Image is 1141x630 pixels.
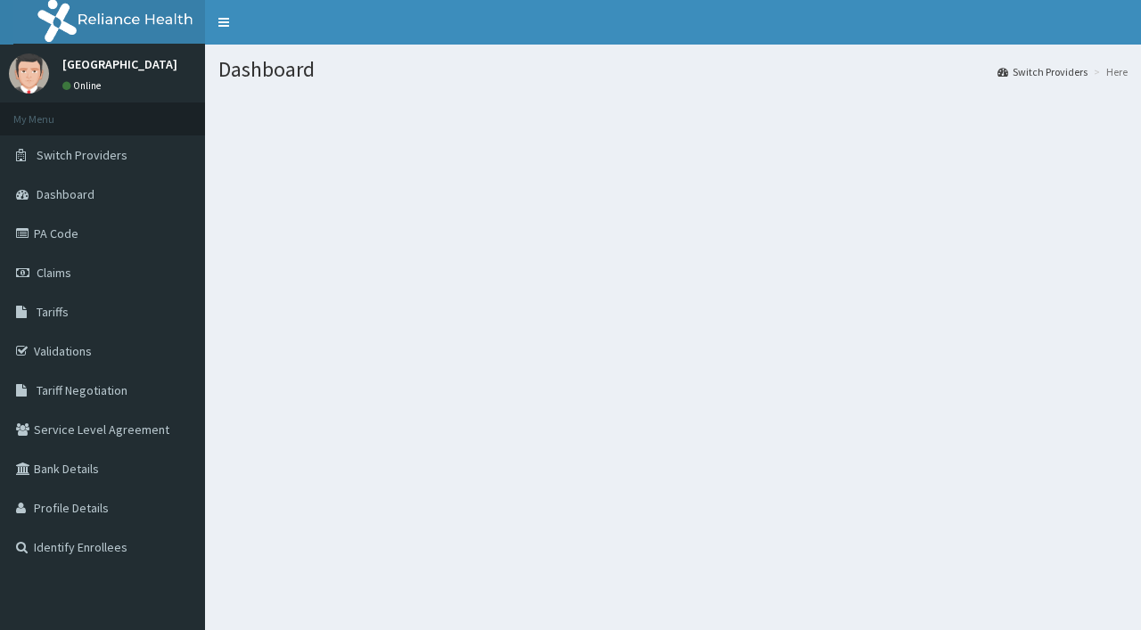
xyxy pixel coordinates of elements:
span: Dashboard [37,186,94,202]
p: [GEOGRAPHIC_DATA] [62,58,177,70]
li: Here [1089,64,1128,79]
span: Tariffs [37,304,69,320]
a: Switch Providers [997,64,1088,79]
h1: Dashboard [218,58,1128,81]
img: User Image [9,53,49,94]
span: Tariff Negotiation [37,382,127,398]
span: Switch Providers [37,147,127,163]
a: Online [62,79,105,92]
span: Claims [37,265,71,281]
